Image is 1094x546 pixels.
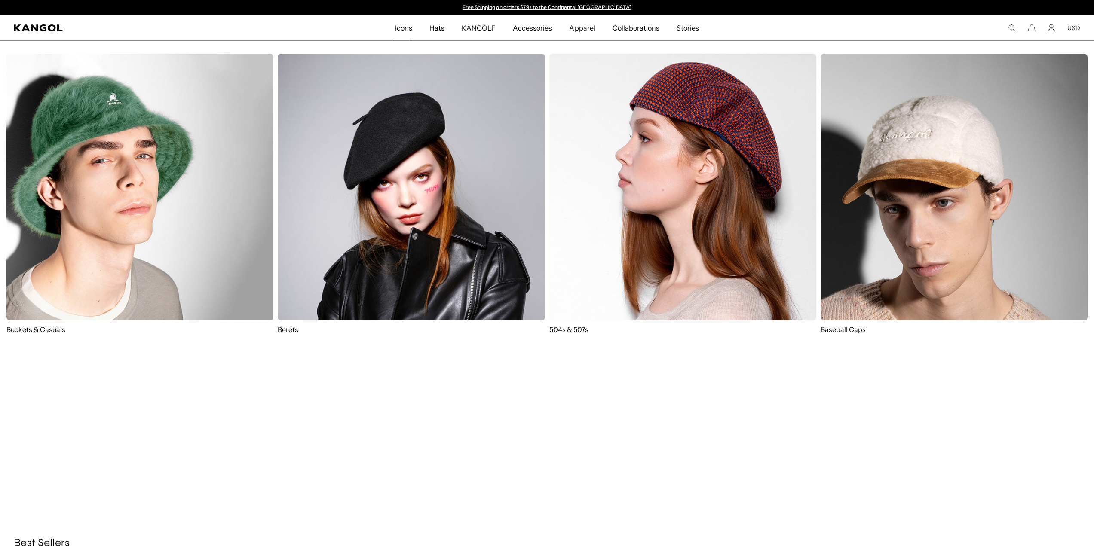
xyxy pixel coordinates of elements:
[1048,24,1055,32] a: Account
[278,325,545,334] p: Berets
[421,15,453,40] a: Hats
[395,15,412,40] span: Icons
[549,54,816,334] a: 504s & 507s
[6,54,273,334] a: Buckets & Casuals
[459,4,636,11] div: Announcement
[386,15,421,40] a: Icons
[6,325,273,334] p: Buckets & Casuals
[1028,24,1036,32] button: Cart
[604,15,668,40] a: Collaborations
[677,15,699,40] span: Stories
[549,325,816,334] p: 504s & 507s
[14,24,262,31] a: Kangol
[1008,24,1016,32] summary: Search here
[561,15,604,40] a: Apparel
[462,15,496,40] span: KANGOLF
[821,54,1088,343] a: Baseball Caps
[459,4,636,11] slideshow-component: Announcement bar
[569,15,595,40] span: Apparel
[453,15,504,40] a: KANGOLF
[459,4,636,11] div: 1 of 2
[1067,24,1080,32] button: USD
[278,54,545,334] a: Berets
[821,325,1088,334] p: Baseball Caps
[513,15,552,40] span: Accessories
[429,15,444,40] span: Hats
[463,4,631,10] a: Free Shipping on orders $79+ to the Continental [GEOGRAPHIC_DATA]
[504,15,561,40] a: Accessories
[613,15,659,40] span: Collaborations
[668,15,708,40] a: Stories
